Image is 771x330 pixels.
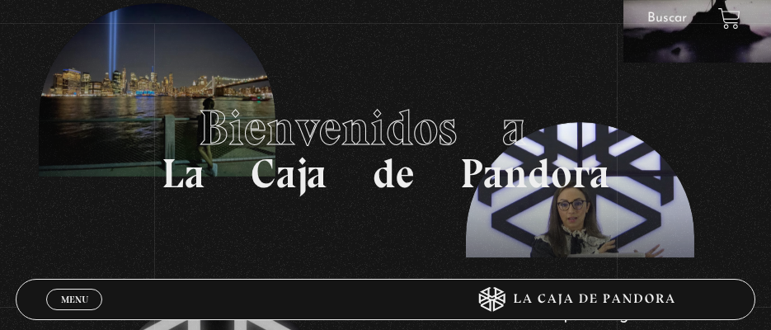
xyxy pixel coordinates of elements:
span: Cerrar [55,309,94,320]
span: Menu [61,295,88,304]
a: Buscar [647,12,687,25]
a: View your shopping cart [718,7,740,30]
h1: La Caja de Pandora [162,103,610,194]
span: Bienvenidos a [199,98,572,158]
